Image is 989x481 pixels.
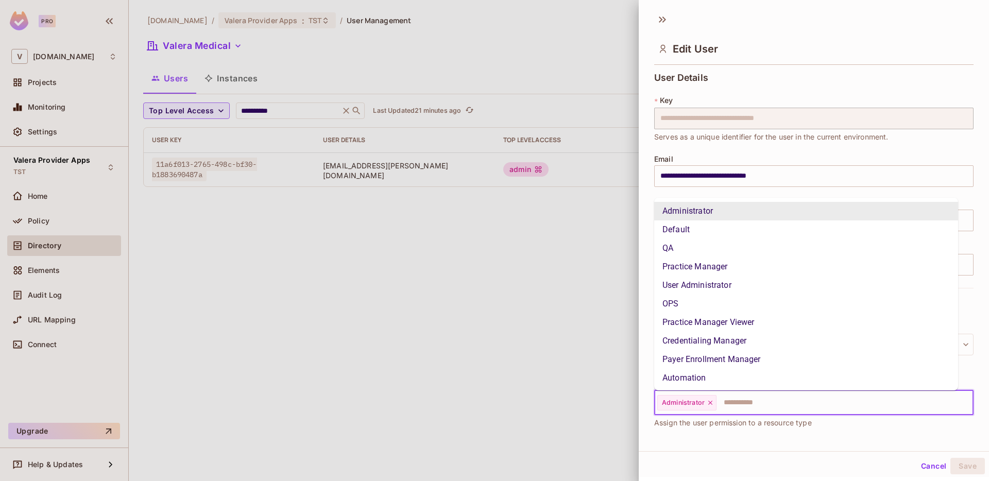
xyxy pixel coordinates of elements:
li: Practice Manager [654,257,958,276]
li: Automation [654,369,958,387]
div: Administrator [657,395,717,410]
span: User Details [654,73,708,83]
button: Cancel [917,458,950,474]
li: Default [654,220,958,239]
span: Key [660,96,673,105]
li: User Administrator [654,276,958,295]
li: Credentialing Manager [654,332,958,350]
span: Email [654,155,673,163]
span: Administrator [662,399,705,407]
li: Payer Enrollment Manager [654,350,958,369]
button: Save [950,458,985,474]
span: Assign the user permission to a resource type [654,417,812,428]
li: Practice Manager Viewer [654,313,958,332]
li: Administrator [654,202,958,220]
li: Patient [654,387,958,406]
li: OPS [654,295,958,313]
span: Edit User [673,43,718,55]
li: QA [654,239,958,257]
button: Close [968,401,970,403]
span: Serves as a unique identifier for the user in the current environment. [654,131,889,143]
